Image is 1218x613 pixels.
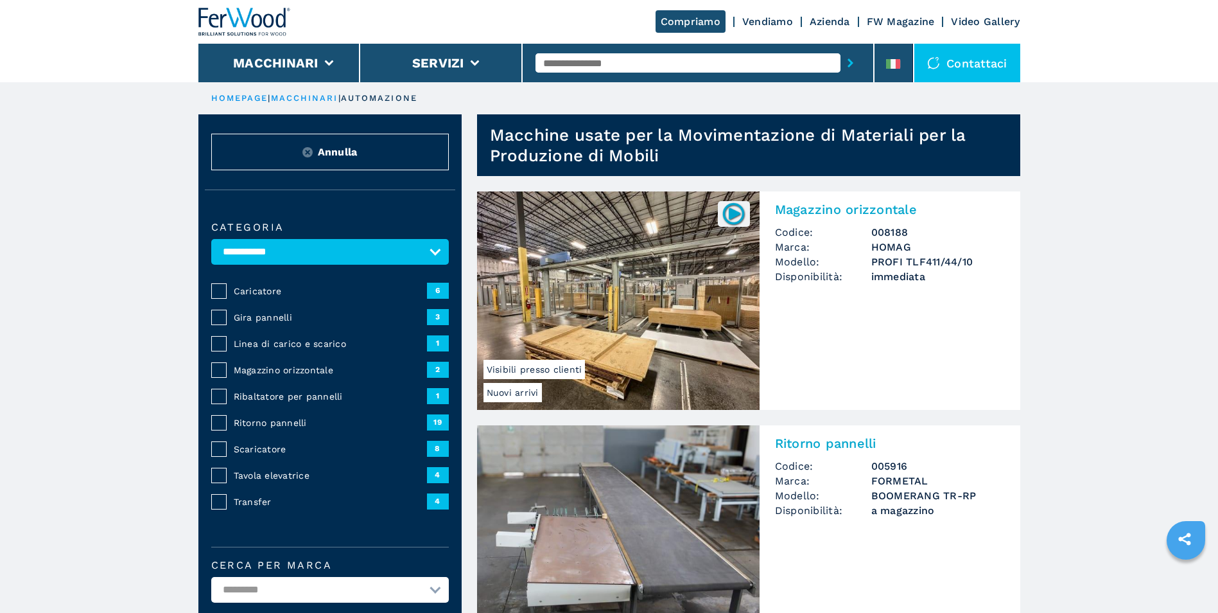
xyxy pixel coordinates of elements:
[871,474,1005,488] h3: FORMETAL
[412,55,464,71] button: Servizi
[427,467,449,483] span: 4
[775,269,871,284] span: Disponibilità:
[840,48,860,78] button: submit-button
[483,383,542,402] span: Nuovi arrivi
[871,503,1005,518] span: a magazzino
[871,240,1005,254] h3: HOMAG
[775,225,871,240] span: Codice:
[234,285,427,298] span: Caricatore
[234,337,427,350] span: Linea di carico e scarico
[427,309,449,324] span: 3
[871,254,1005,269] h3: PROFI TLF411/44/10
[951,15,1020,28] a: Video Gallery
[775,202,1005,217] h2: Magazzino orizzontale
[234,495,427,508] span: Transfer
[477,191,1020,410] a: Magazzino orizzontale HOMAG PROFI TLF411/44/10Nuovi arriviVisibili presso clienti008188Magazzino ...
[742,15,793,28] a: Vendiamo
[927,57,940,69] img: Contattaci
[871,488,1005,503] h3: BOOMERANG TR-RP
[775,488,871,503] span: Modello:
[211,560,449,571] label: Cerca per marca
[211,222,449,233] label: Categoria
[211,93,268,103] a: HOMEPAGE
[810,15,850,28] a: Azienda
[268,93,270,103] span: |
[302,147,313,157] img: Reset
[775,474,871,488] span: Marca:
[234,311,427,324] span: Gira pannelli
[490,125,1020,166] h1: Macchine usate per la Movimentazione di Materiali per la Produzione di Mobili
[233,55,318,71] button: Macchinari
[483,360,586,379] span: Visibili presso clienti
[318,145,358,159] span: Annulla
[871,459,1005,474] h3: 005916
[775,459,871,474] span: Codice:
[1169,523,1201,555] a: sharethis
[234,390,427,403] span: Ribaltatore per pannelli
[427,335,449,351] span: 1
[775,240,871,254] span: Marca:
[341,93,417,104] p: automazione
[198,8,291,36] img: Ferwood
[427,388,449,404] span: 1
[338,93,341,103] span: |
[775,254,871,269] span: Modello:
[1163,555,1208,603] iframe: Chat
[871,225,1005,240] h3: 008188
[775,436,1005,451] h2: Ritorno pannelli
[775,503,871,518] span: Disponibilità:
[427,362,449,377] span: 2
[234,416,427,429] span: Ritorno pannelli
[234,364,427,377] span: Magazzino orizzontale
[427,441,449,456] span: 8
[234,443,427,456] span: Scaricatore
[871,269,1005,284] span: immediata
[427,493,449,509] span: 4
[271,93,338,103] a: macchinari
[721,201,746,226] img: 008188
[656,10,726,33] a: Compriamo
[234,469,427,482] span: Tavola elevatrice
[427,414,449,430] span: 19
[914,44,1020,82] div: Contattaci
[211,134,449,170] button: ResetAnnulla
[477,191,760,410] img: Magazzino orizzontale HOMAG PROFI TLF411/44/10
[427,283,449,298] span: 6
[867,15,935,28] a: FW Magazine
